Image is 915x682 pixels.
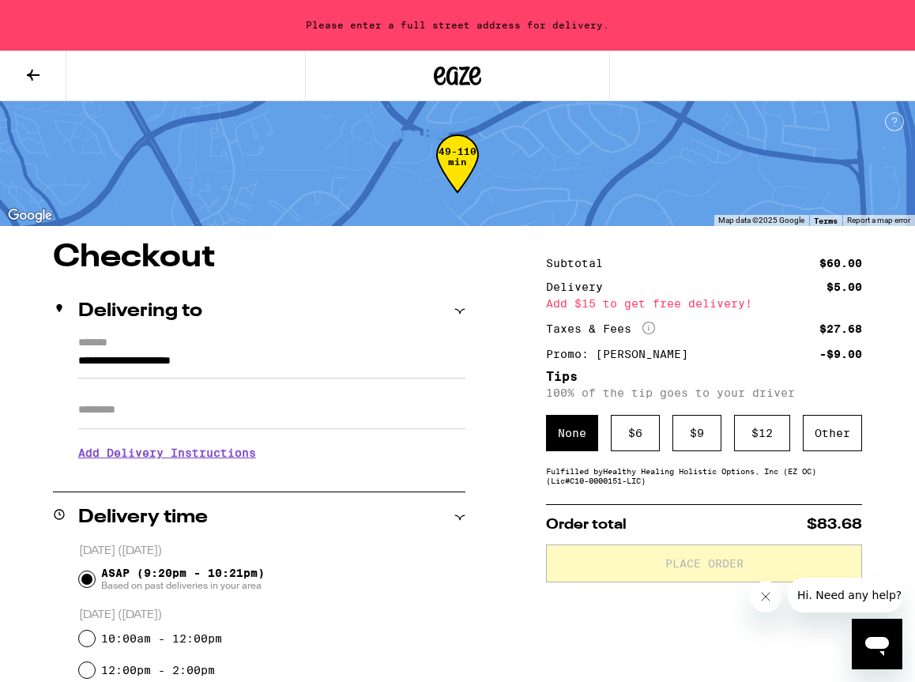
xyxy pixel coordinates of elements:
label: 10:00am - 12:00pm [101,632,222,645]
div: Fulfilled by Healthy Healing Holistic Options, Inc (EZ OC) (Lic# C10-0000151-LIC ) [546,466,862,485]
span: Map data ©2025 Google [718,216,804,224]
div: $ 9 [672,415,721,451]
a: Open this area in Google Maps (opens a new window) [4,205,56,226]
h2: Delivering to [78,302,202,321]
div: None [546,415,598,451]
div: Delivery [546,281,614,292]
label: 12:00pm - 2:00pm [101,664,215,676]
img: Google [4,205,56,226]
h1: Checkout [53,242,465,273]
span: Order total [546,518,627,532]
span: $83.68 [807,518,862,532]
span: ASAP (9:20pm - 10:21pm) [101,567,265,592]
div: $ 12 [734,415,790,451]
p: We'll contact you at [PHONE_NUMBER] when we arrive [78,471,465,484]
button: Place Order [546,544,862,582]
p: 100% of the tip goes to your driver [546,386,862,399]
iframe: Close message [750,581,781,612]
div: Taxes & Fees [546,322,655,336]
span: Based on past deliveries in your area [101,579,265,592]
h2: Delivery time [78,508,208,527]
div: Subtotal [546,258,614,269]
div: 49-110 min [436,146,479,205]
a: Report a map error [847,216,910,224]
div: Add $15 to get free delivery! [546,298,862,309]
div: $60.00 [819,258,862,269]
div: Promo: [PERSON_NAME] [546,349,699,360]
iframe: Message from company [788,578,902,612]
span: Place Order [665,558,744,569]
h5: Tips [546,371,862,383]
div: $27.68 [819,323,862,334]
h3: Add Delivery Instructions [78,435,465,471]
div: $5.00 [827,281,862,292]
div: $ 6 [611,415,660,451]
p: [DATE] ([DATE]) [79,544,465,559]
iframe: Button to launch messaging window [852,619,902,669]
div: -$9.00 [819,349,862,360]
a: Terms [814,216,838,225]
div: Other [803,415,862,451]
p: [DATE] ([DATE]) [79,608,465,623]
